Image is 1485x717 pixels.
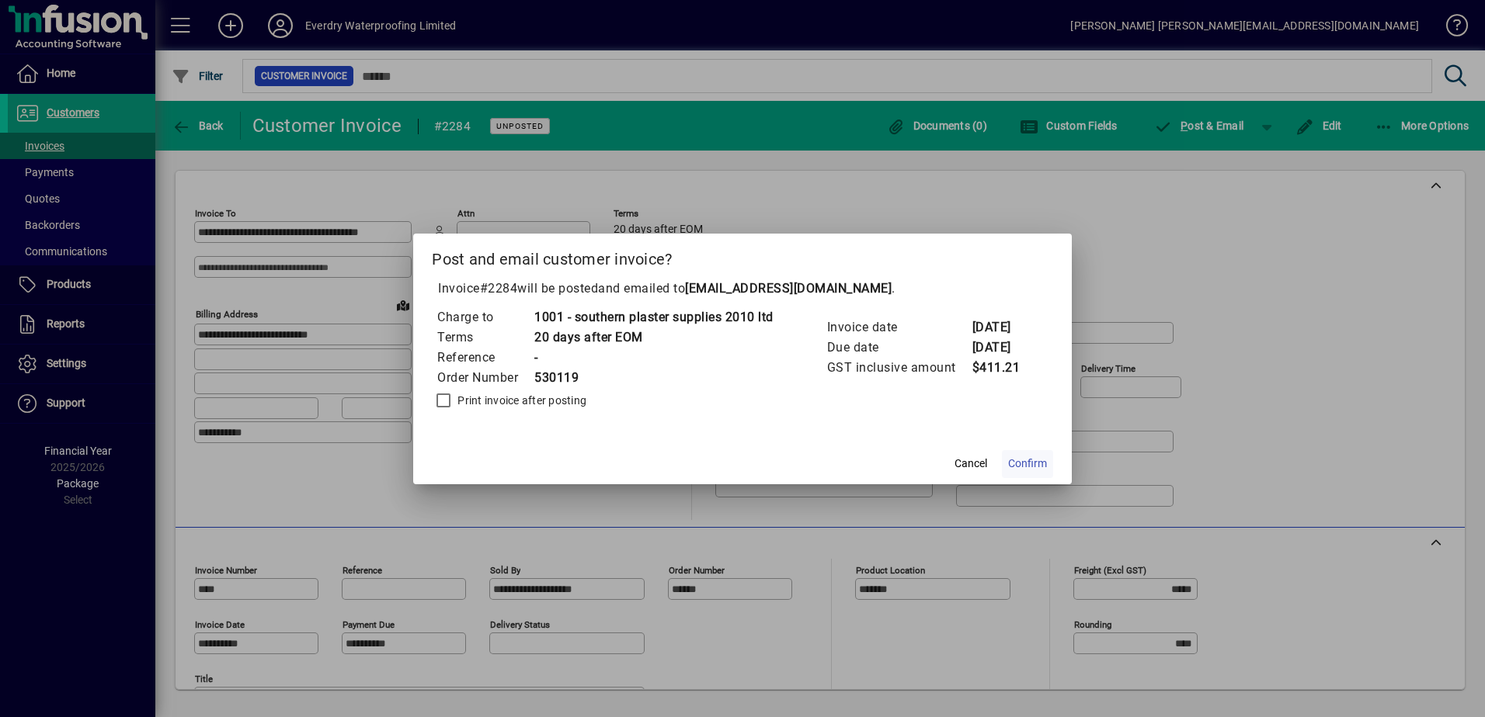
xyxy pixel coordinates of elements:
td: Due date [826,338,972,358]
td: Reference [436,348,534,368]
td: 1001 - southern plaster supplies 2010 ltd [534,307,774,327]
button: Confirm [1002,450,1053,478]
span: Cancel [955,455,987,472]
p: Invoice will be posted . [432,279,1053,298]
td: 20 days after EOM [534,327,774,348]
b: [EMAIL_ADDRESS][DOMAIN_NAME] [685,281,892,296]
td: [DATE] [972,317,1034,338]
span: and emailed to [598,281,892,296]
td: Terms [436,327,534,348]
span: #2284 [480,281,518,296]
button: Cancel [946,450,996,478]
label: Print invoice after posting [454,393,586,408]
td: Order Number [436,368,534,388]
td: GST inclusive amount [826,358,972,378]
td: - [534,348,774,368]
h2: Post and email customer invoice? [413,234,1072,279]
td: Invoice date [826,317,972,338]
span: Confirm [1008,455,1047,472]
td: Charge to [436,307,534,327]
td: $411.21 [972,358,1034,378]
td: 530119 [534,368,774,388]
td: [DATE] [972,338,1034,358]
